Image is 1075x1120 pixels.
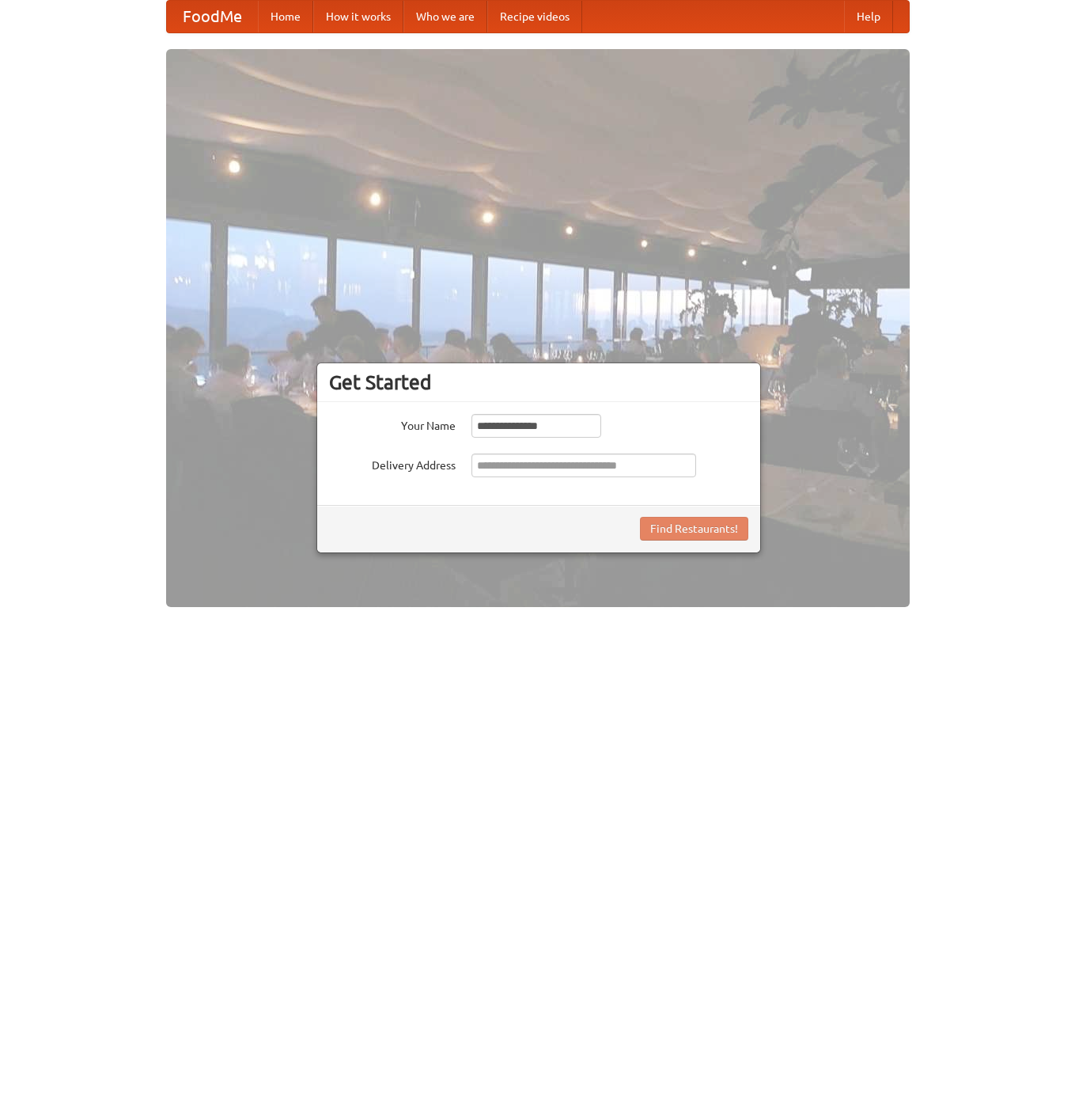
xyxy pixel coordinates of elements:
[403,1,487,32] a: Who we are
[329,414,456,434] label: Your Name
[487,1,582,32] a: Recipe videos
[640,517,748,541] button: Find Restaurants!
[313,1,403,32] a: How it works
[258,1,313,32] a: Home
[329,454,456,473] label: Delivery Address
[329,370,748,394] h3: Get Started
[167,1,258,32] a: FoodMe
[844,1,893,32] a: Help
